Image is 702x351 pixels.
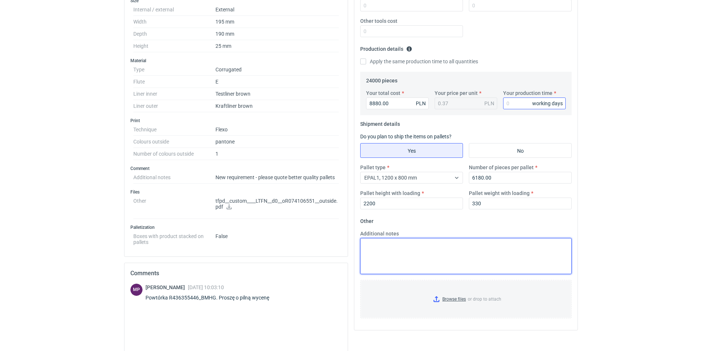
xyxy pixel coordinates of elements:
[366,97,429,109] input: 0
[469,164,534,171] label: Number of pieces per pallet
[130,166,342,171] h3: Comment
[360,143,463,158] label: Yes
[215,40,339,52] dd: 25 mm
[416,100,426,107] div: PLN
[133,100,215,112] dt: Liner outer
[215,100,339,112] dd: Kraftliner brown
[133,88,215,100] dt: Liner inner
[215,64,339,76] dd: Corrugated
[133,28,215,40] dt: Depth
[360,25,463,37] input: 0
[215,16,339,28] dd: 195 mm
[469,198,572,209] input: 0
[133,4,215,16] dt: Internal / external
[133,171,215,184] dt: Additional notes
[503,89,552,97] label: Your production time
[360,17,397,25] label: Other tools cost
[366,89,400,97] label: Your total cost
[469,189,530,197] label: Pallet weight with loading
[360,134,452,139] label: Do you plan to ship the items on pallets?
[145,294,278,301] div: Powtórka R436355446_BMHG. Proszę o pilną wycenę
[130,269,342,278] h2: Comments
[360,118,400,127] legend: Shipment details
[215,171,339,184] dd: New requirement - please quote better quality pallets
[133,230,215,245] dt: Boxes with product stacked on pallets
[215,28,339,40] dd: 190 mm
[133,76,215,88] dt: Flute
[215,88,339,100] dd: Testliner brown
[130,224,342,230] h3: Palletization
[133,124,215,136] dt: Technique
[360,164,386,171] label: Pallet type
[469,172,572,184] input: 0
[503,97,566,109] input: 0
[133,195,215,219] dt: Other
[133,40,215,52] dt: Height
[133,136,215,148] dt: Colours outside
[130,118,342,124] h3: Print
[360,215,373,224] legend: Other
[130,284,143,296] div: Michał Palasek
[133,64,215,76] dt: Type
[360,43,412,52] legend: Production details
[130,284,143,296] figcaption: MP
[215,136,339,148] dd: pantone
[360,189,420,197] label: Pallet height with loading
[133,16,215,28] dt: Width
[215,4,339,16] dd: External
[364,175,417,181] span: EPAL1, 1200 x 800 mm
[360,230,399,237] label: Additional notes
[133,148,215,160] dt: Number of colours outside
[215,230,339,245] dd: False
[215,76,339,88] dd: E
[360,58,478,65] label: Apply the same production time to all quantities
[215,198,339,210] p: tfpd__custom____LTFN__d0__oR074106551__outside.pdf
[130,58,342,64] h3: Material
[435,89,478,97] label: Your price per unit
[145,284,188,290] span: [PERSON_NAME]
[532,100,563,107] div: working days
[361,280,571,318] label: or drop to attach
[215,148,339,160] dd: 1
[130,189,342,195] h3: Files
[366,75,397,84] legend: 24000 pieces
[360,198,463,209] input: 0
[215,124,339,136] dd: Flexo
[188,284,224,290] span: [DATE] 10:03:10
[469,143,572,158] label: No
[484,100,494,107] div: PLN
